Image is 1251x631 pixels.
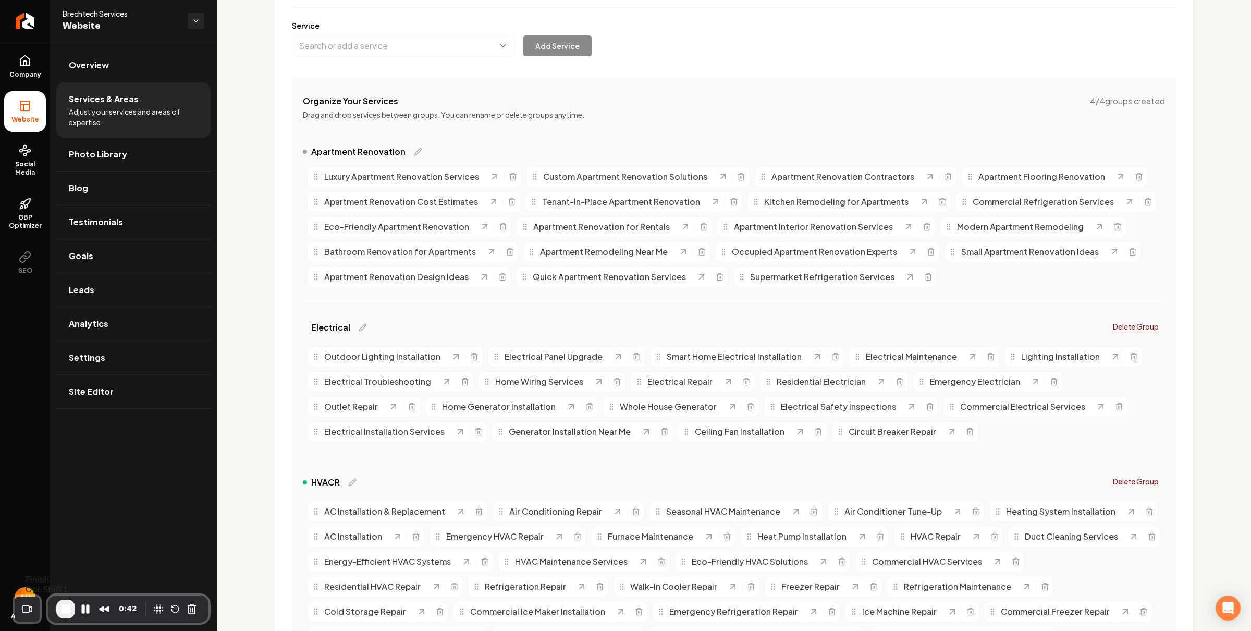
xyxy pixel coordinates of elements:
[734,221,893,233] span: Apartment Interior Renovation Services
[520,271,696,283] div: Quick Apartment Renovation Services
[966,171,1115,183] div: Apartment Flooring Renovation
[630,580,717,593] span: Walk-In Cooler Repair
[844,505,942,518] span: Air Conditioner Tune-Up
[1021,350,1100,363] span: Lighting Installation
[303,110,1165,120] p: Drag and drop services between groups. You can rename or delete groups anytime.
[312,246,486,258] div: Bathroom Renovation for Apartments
[324,580,421,593] span: Residential HVAC Repair
[312,605,416,618] div: Cold Storage Repair
[492,350,613,363] div: Electrical Panel Upgrade
[56,273,211,307] a: Leads
[1113,321,1159,332] p: Delete Group
[1113,476,1159,487] p: Delete Group
[4,46,46,87] a: Company
[850,605,947,618] div: Ice Machine Repair
[312,401,388,413] div: Outlet Repair
[11,612,40,621] span: Account
[738,271,905,283] div: Supermarket Refrigeration Services
[312,196,488,208] div: Apartment Renovation Cost Estimates
[4,160,46,177] span: Social Media
[56,205,211,239] a: Testimonials
[620,401,717,413] span: Whole House Generator
[692,555,808,568] span: Eco-Friendly HVAC Solutions
[750,271,894,283] span: Supermarket Refrigeration Services
[312,350,451,363] div: Outdoor Lighting Installation
[509,505,602,518] span: Air Conditioning Repair
[669,605,798,618] span: Emergency Refrigeration Repair
[4,136,46,185] a: Social Media
[312,171,489,183] div: Luxury Apartment Renovation Services
[311,321,350,334] span: Electrical
[769,580,850,593] div: Freezer Repair
[324,401,378,413] span: Outlet Repair
[502,555,638,568] div: HVAC Maintenance Services
[470,605,605,618] span: Commercial Ice Maker Installation
[311,476,340,489] span: HVACR
[312,271,479,283] div: Apartment Renovation Design Ideas
[930,375,1020,388] span: Emergency Electrician
[1090,95,1165,107] span: 4 / 4 groups created
[607,401,727,413] div: Whole House Generator
[312,375,441,388] div: Electrical Troubleshooting
[311,145,406,158] span: Apartment Renovation
[618,580,728,593] div: Walk-In Cooler Repair
[654,350,812,363] div: Smart Home Electrical Installation
[324,196,478,208] span: Apartment Renovation Cost Estimates
[521,221,680,233] div: Apartment Renovation for Rentals
[472,580,577,593] div: Refrigeration Repair
[324,221,469,233] span: Eco-Friendly Apartment Renovation
[904,580,1011,593] span: Refrigeration Maintenance
[679,555,818,568] div: Eco-Friendly HVAC Solutions
[682,426,795,438] div: Ceiling Fan Installation
[657,605,808,618] div: Emergency Refrigeration Repair
[442,401,556,413] span: Home Generator Installation
[324,246,476,258] span: Bathroom Renovation for Apartments
[56,138,211,171] a: Photo Library
[14,266,36,275] span: SEO
[898,530,971,543] div: HVAC Repair
[866,350,957,363] span: Electrical Maintenance
[757,530,847,543] span: Heat Pump Installation
[891,580,1022,593] div: Refrigeration Maintenance
[957,221,1084,233] span: Modern Apartment Remodeling
[1216,596,1241,621] div: Open Intercom Messenger
[56,341,211,374] a: Settings
[56,239,211,273] a: Goals
[324,555,451,568] span: Energy-Efficient HVAC Systems
[446,530,544,543] span: Emergency HVAC Repair
[312,505,456,518] div: AC Installation & Replacement
[960,401,1085,413] span: Commercial Electrical Services
[667,350,802,363] span: Smart Home Electrical Installation
[540,246,668,258] span: Apartment Remodeling Near Me
[917,375,1031,388] div: Emergency Electrician
[324,271,469,283] span: Apartment Renovation Design Ideas
[949,246,1109,258] div: Small Apartment Renovation Ideas
[303,95,398,107] h4: Organize Your Services
[509,426,631,438] span: Generator Installation Near Me
[495,375,583,388] span: Home Wiring Services
[324,171,479,183] span: Luxury Apartment Renovation Services
[781,580,840,593] span: Freezer Repair
[973,196,1114,208] span: Commercial Refrigeration Services
[69,93,139,105] span: Services & Areas
[4,242,46,283] button: SEO
[69,284,94,296] span: Leads
[69,106,198,127] span: Adjust your services and areas of expertise.
[63,8,179,19] span: Brechtech Services
[771,171,914,183] span: Apartment Renovation Contractors
[1006,505,1115,518] span: Heating System Installation
[721,221,903,233] div: Apartment Interior Renovation Services
[872,555,982,568] span: Commercial HVAC Services
[777,375,866,388] span: Residential Electrician
[505,350,603,363] span: Electrical Panel Upgrade
[608,530,693,543] span: Furnace Maintenance
[695,426,784,438] span: Ceiling Fan Installation
[5,70,45,79] span: Company
[69,216,123,228] span: Testimonials
[324,350,440,363] span: Outdoor Lighting Installation
[948,401,1096,413] div: Commercial Electrical Services
[7,115,43,124] span: Website
[862,605,937,618] span: Ice Machine Repair
[533,221,670,233] span: Apartment Renovation for Rentals
[1107,317,1165,336] button: Delete Group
